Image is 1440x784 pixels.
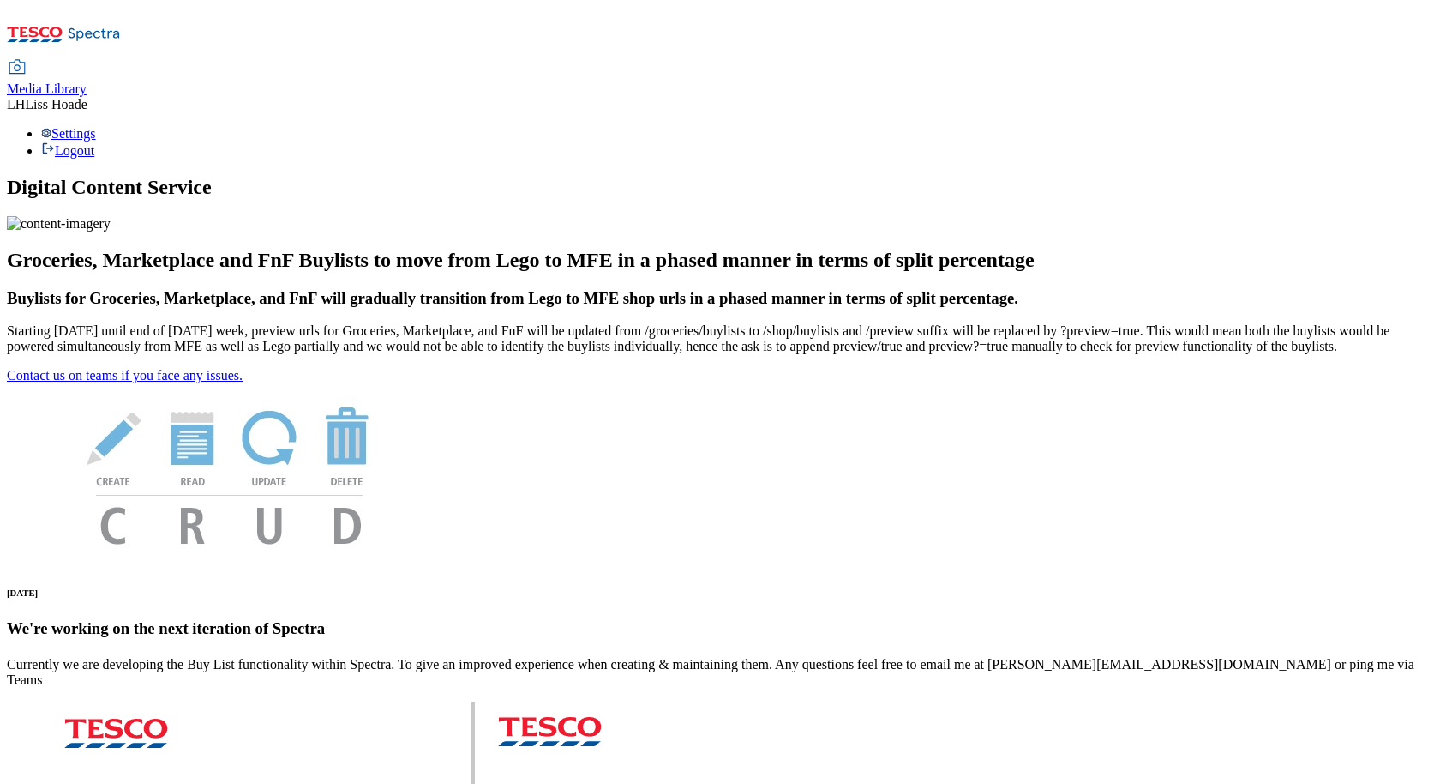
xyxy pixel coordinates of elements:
a: Logout [41,143,94,158]
img: News Image [7,383,453,563]
a: Settings [41,126,96,141]
a: Contact us on teams if you face any issues. [7,368,243,383]
h6: [DATE] [7,588,1433,598]
h3: Buylists for Groceries, Marketplace, and FnF will gradually transition from Lego to MFE shop urls... [7,289,1433,308]
h3: We're working on the next iteration of Spectra [7,619,1433,638]
p: Currently we are developing the Buy List functionality within Spectra. To give an improved experi... [7,657,1433,688]
span: LH [7,97,25,112]
span: Media Library [7,81,87,96]
h2: Groceries, Marketplace and FnF Buylists to move from Lego to MFE in a phased manner in terms of s... [7,249,1433,272]
p: Starting [DATE] until end of [DATE] week, preview urls for Groceries, Marketplace, and FnF will b... [7,323,1433,354]
a: Media Library [7,61,87,97]
h1: Digital Content Service [7,176,1433,199]
span: Liss Hoade [25,97,87,112]
img: content-imagery [7,216,111,232]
